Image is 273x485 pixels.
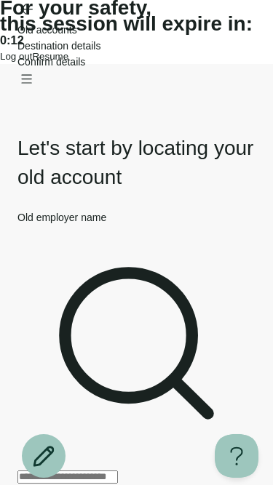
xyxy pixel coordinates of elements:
[17,212,106,223] label: Old employer name
[17,56,85,68] span: Confirm details
[17,70,35,87] button: Open menu
[17,24,77,36] span: Old accounts
[215,434,258,478] iframe: Toggle Customer Support
[17,134,256,192] h1: Let's start by locating your old account
[17,40,100,52] span: Destination details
